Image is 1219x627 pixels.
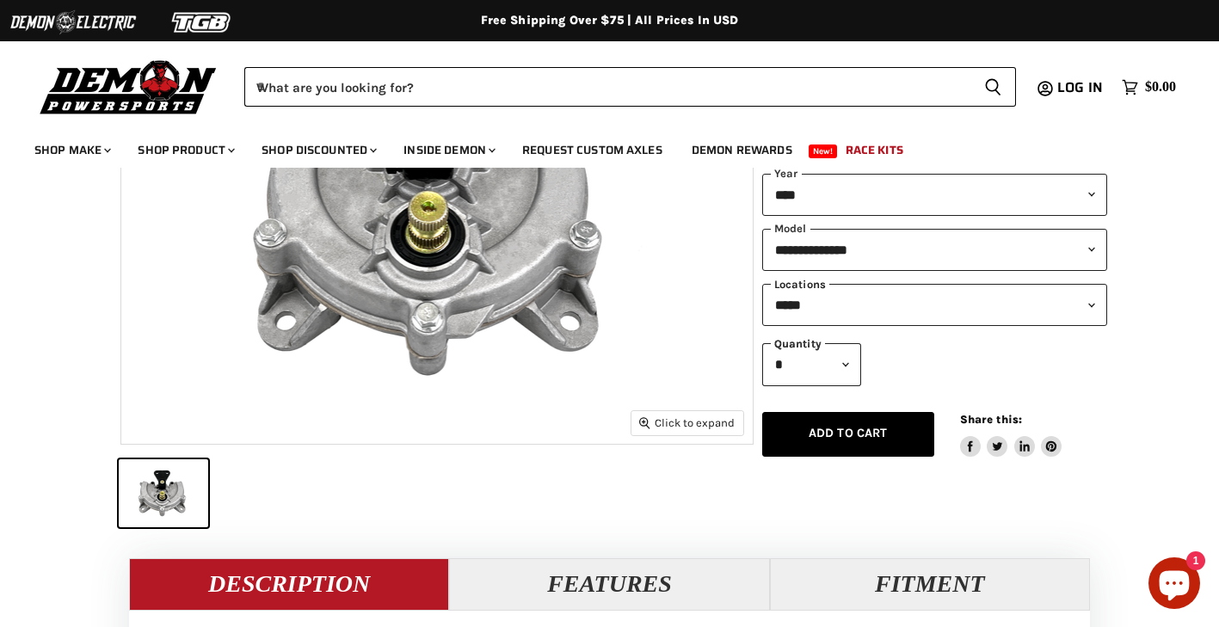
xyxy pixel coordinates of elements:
[449,558,769,610] button: Features
[762,229,1107,271] select: modal-name
[1050,80,1113,95] a: Log in
[770,558,1090,610] button: Fitment
[833,132,916,168] a: Race Kits
[244,67,970,107] input: When autocomplete results are available use up and down arrows to review and enter to select
[119,459,208,527] button: IMAGE thumbnail
[22,126,1172,168] ul: Main menu
[129,558,449,610] button: Description
[960,413,1022,426] span: Share this:
[509,132,675,168] a: Request Custom Axles
[34,56,223,117] img: Demon Powersports
[1145,79,1176,95] span: $0.00
[1057,77,1103,98] span: Log in
[138,6,267,39] img: TGB Logo 2
[762,343,861,385] select: Quantity
[125,132,245,168] a: Shop Product
[960,412,1062,458] aside: Share this:
[22,132,121,168] a: Shop Make
[631,411,743,434] button: Click to expand
[809,144,838,158] span: New!
[391,132,506,168] a: Inside Demon
[762,412,934,458] button: Add to cart
[809,426,888,440] span: Add to cart
[639,416,735,429] span: Click to expand
[970,67,1016,107] button: Search
[762,174,1107,216] select: year
[249,132,387,168] a: Shop Discounted
[1143,557,1205,613] inbox-online-store-chat: Shopify online store chat
[679,132,805,168] a: Demon Rewards
[762,284,1107,326] select: keys
[1113,75,1185,100] a: $0.00
[244,67,1016,107] form: Product
[9,6,138,39] img: Demon Electric Logo 2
